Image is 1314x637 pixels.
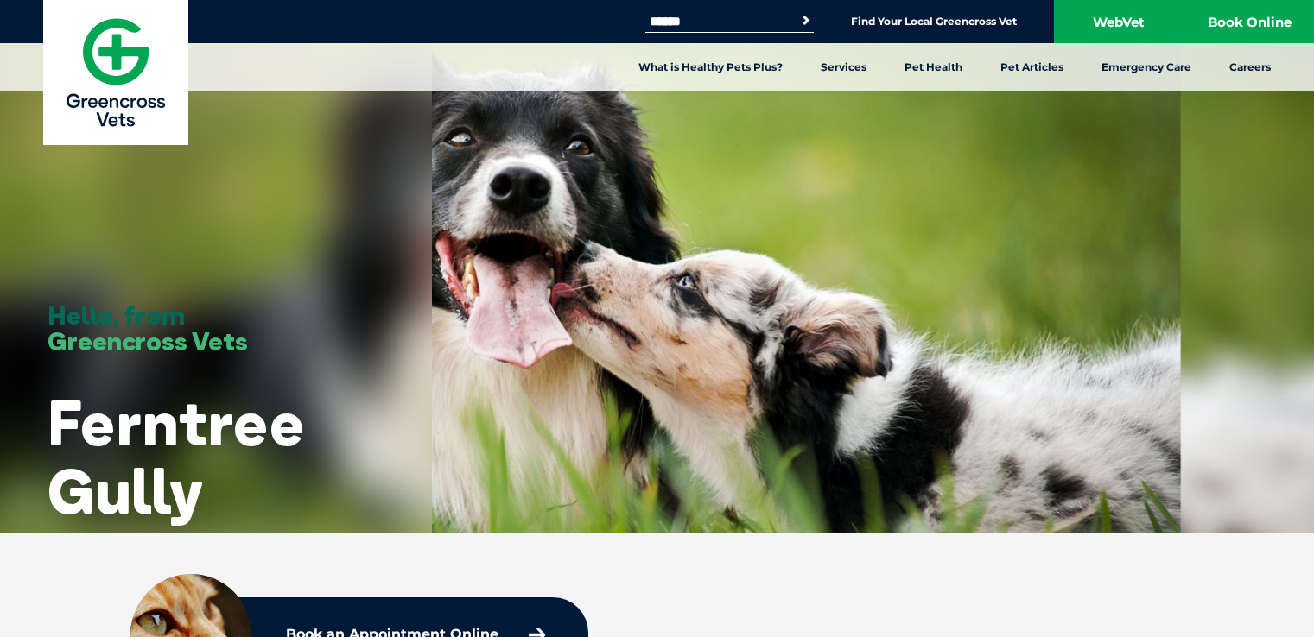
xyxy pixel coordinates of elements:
[886,43,981,91] a: Pet Health
[981,43,1082,91] a: Pet Articles
[1210,43,1290,91] a: Careers
[48,388,384,525] h1: Ferntree Gully
[1082,43,1210,91] a: Emergency Care
[802,43,886,91] a: Services
[619,43,802,91] a: What is Healthy Pets Plus?
[48,299,185,331] span: Hello, from
[48,325,248,357] span: Greencross Vets
[851,15,1017,28] a: Find Your Local Greencross Vet
[797,12,815,29] button: Search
